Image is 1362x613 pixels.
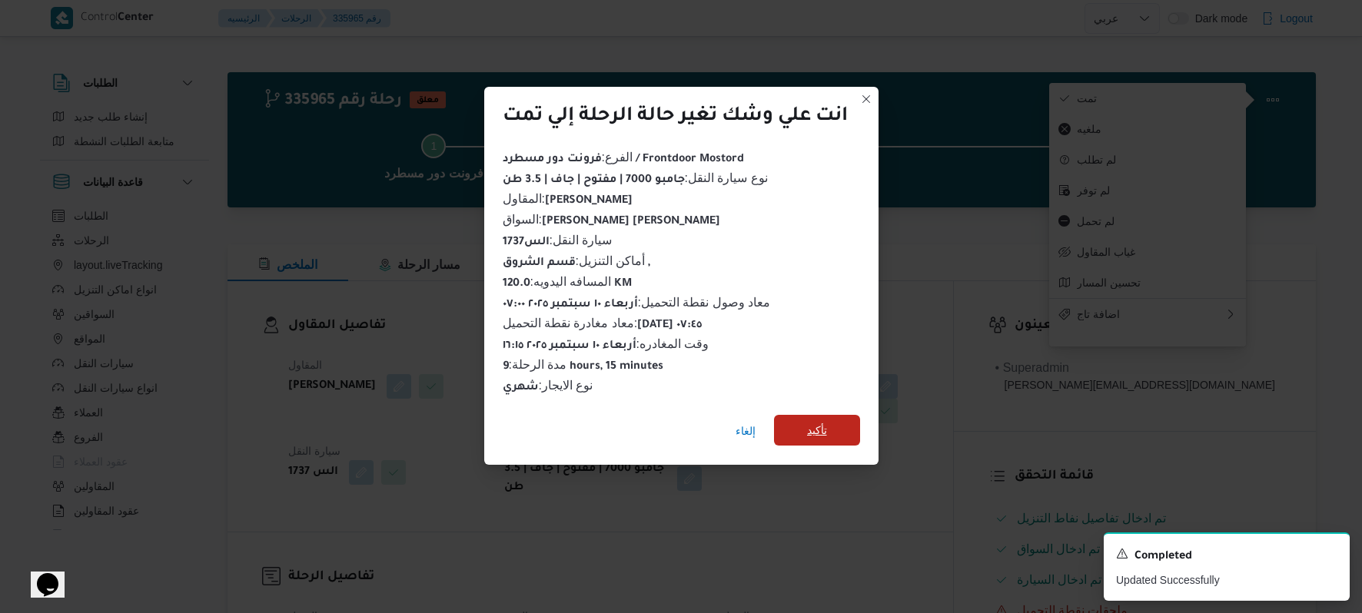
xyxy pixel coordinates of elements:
b: 120.0 KM [503,278,633,290]
span: المقاول : [503,192,633,205]
span: نوع الايجار : [503,379,593,392]
span: معاد وصول نقطة التحميل : [503,296,771,309]
button: تأكيد [774,415,860,446]
span: معاد مغادرة نقطة التحميل : [503,316,703,330]
div: Notification [1116,546,1337,566]
div: انت علي وشك تغير حالة الرحلة إلي تمت [503,105,848,130]
button: إلغاء [729,416,762,446]
b: أربعاء ١٠ سبتمبر ٢٠٢٥ ٠٧:٠٠ [503,299,638,311]
span: أماكن التنزيل : [503,254,651,267]
span: إلغاء [736,422,756,440]
span: نوع سيارة النقل : [503,171,768,184]
span: الفرع : [503,151,744,164]
span: المسافه اليدويه : [503,275,633,288]
b: أربعاء ١٠ سبتمبر ٢٠٢٥ ١٦:١٥ [503,340,636,353]
b: جامبو 7000 | مفتوح | جاف | 3.5 طن [503,174,685,187]
b: قسم الشروق , [503,257,651,270]
p: Updated Successfully [1116,572,1337,588]
span: تأكيد [807,421,827,439]
button: Closes this modal window [857,90,875,108]
span: Completed [1134,548,1192,566]
span: وقت المغادره : [503,337,709,350]
span: السواق : [503,213,720,226]
iframe: chat widget [15,552,65,598]
span: سيارة النقل : [503,234,613,247]
b: [PERSON_NAME] [545,195,633,207]
b: [PERSON_NAME] [PERSON_NAME] [542,216,720,228]
span: مدة الرحلة : [503,358,664,371]
b: شهري [503,382,539,394]
b: الس1737 [503,237,550,249]
b: فرونت دور مسطرد / Frontdoor Mostord [503,154,744,166]
b: 9 hours, 15 minutes [503,361,664,373]
b: [DATE] ٠٧:٤٥ [637,320,702,332]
